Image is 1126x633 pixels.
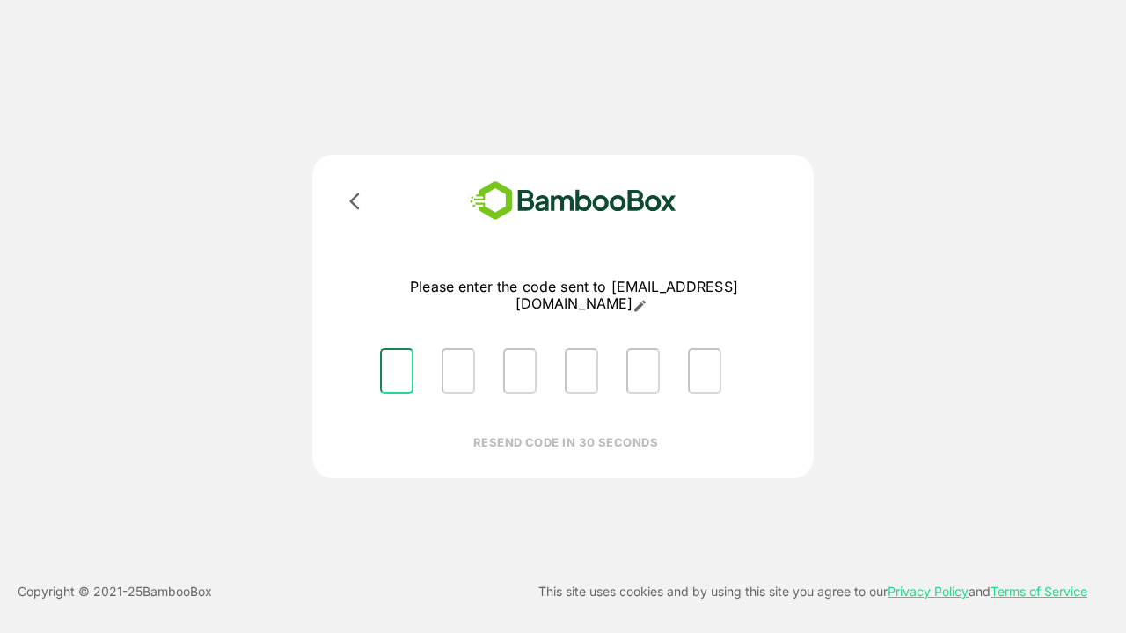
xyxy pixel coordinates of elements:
p: Copyright © 2021- 25 BambooBox [18,581,212,602]
p: Please enter the code sent to [EMAIL_ADDRESS][DOMAIN_NAME] [366,279,782,313]
input: Please enter OTP character 4 [565,348,598,394]
p: This site uses cookies and by using this site you agree to our and [538,581,1087,602]
a: Terms of Service [991,584,1087,599]
input: Please enter OTP character 1 [380,348,413,394]
input: Please enter OTP character 2 [442,348,475,394]
a: Privacy Policy [888,584,969,599]
input: Please enter OTP character 6 [688,348,721,394]
input: Please enter OTP character 3 [503,348,537,394]
input: Please enter OTP character 5 [626,348,660,394]
img: bamboobox [444,176,702,226]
